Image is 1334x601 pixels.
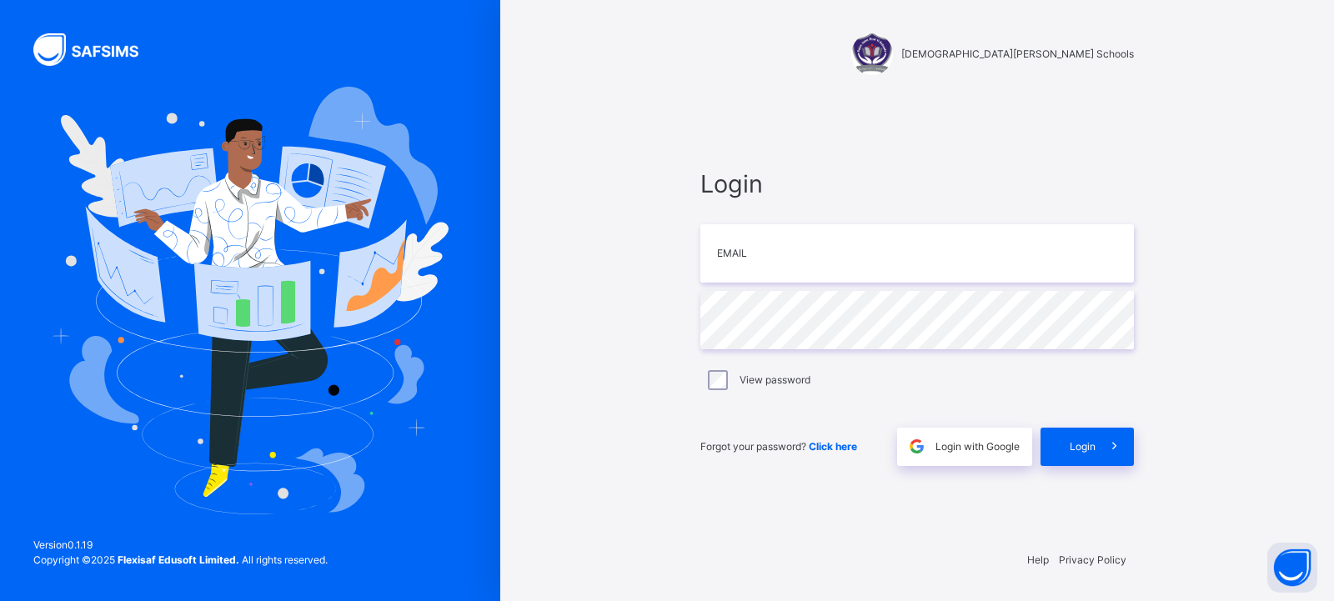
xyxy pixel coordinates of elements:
span: Login [1070,439,1096,454]
span: Copyright © 2025 All rights reserved. [33,553,328,566]
a: Help [1027,553,1049,566]
a: Privacy Policy [1059,553,1126,566]
img: SAFSIMS Logo [33,33,158,66]
a: Click here [809,440,857,453]
span: Forgot your password? [700,440,857,453]
img: google.396cfc9801f0270233282035f929180a.svg [907,437,926,456]
span: Login with Google [935,439,1020,454]
span: Version 0.1.19 [33,538,328,553]
button: Open asap [1267,543,1317,593]
strong: Flexisaf Edusoft Limited. [118,553,239,566]
span: [DEMOGRAPHIC_DATA][PERSON_NAME] Schools [901,47,1134,62]
img: Hero Image [52,87,449,513]
span: Login [700,166,1134,202]
label: View password [740,373,810,388]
